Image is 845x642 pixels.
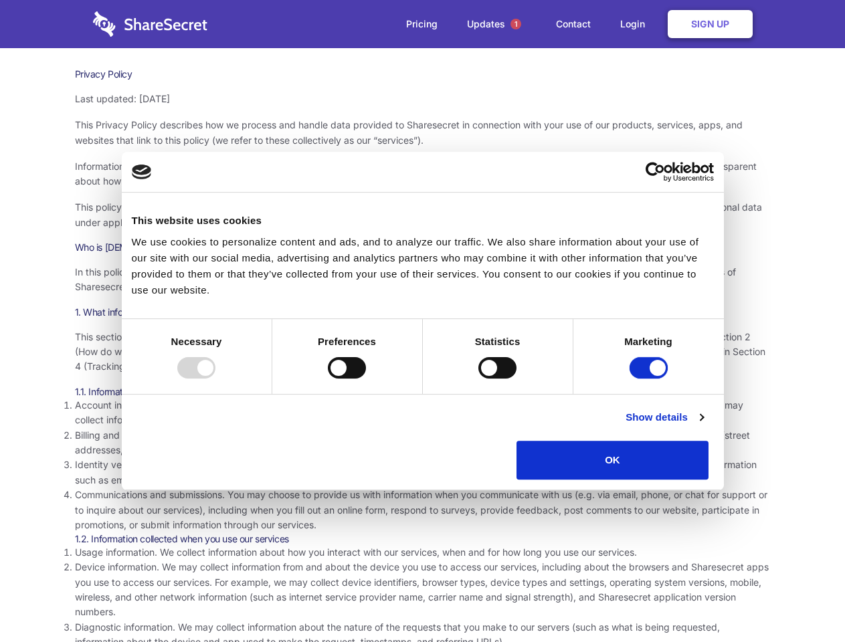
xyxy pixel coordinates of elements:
a: Sign Up [668,10,753,38]
strong: Preferences [318,336,376,347]
span: 1 [510,19,521,29]
span: Identity verification information. Some services require you to verify your identity as part of c... [75,459,757,485]
p: Last updated: [DATE] [75,92,771,106]
span: Who is [DEMOGRAPHIC_DATA]? [75,241,209,253]
iframe: Drift Widget Chat Controller [778,575,829,626]
a: Contact [543,3,604,45]
span: Device information. We may collect information from and about the device you use to access our se... [75,561,769,617]
a: Usercentrics Cookiebot - opens in a new window [597,162,714,182]
img: logo-wordmark-white-trans-d4663122ce5f474addd5e946df7df03e33cb6a1c49d2221995e7729f52c070b2.svg [93,11,207,37]
a: Login [607,3,665,45]
span: 1. What information do we collect about you? [75,306,260,318]
strong: Marketing [624,336,672,347]
span: In this policy, “Sharesecret,” “we,” “us,” and “our” refer to Sharesecret Inc., a U.S. company. S... [75,266,736,292]
h1: Privacy Policy [75,68,771,80]
a: Pricing [393,3,451,45]
div: This website uses cookies [132,213,714,229]
a: Show details [626,409,703,425]
span: 1.1. Information you provide to us [75,386,209,397]
span: Account information. Our services generally require you to create an account before you can acces... [75,399,743,425]
span: Billing and payment information. In order to purchase a service, you may need to provide us with ... [75,429,750,455]
span: 1.2. Information collected when you use our services [75,533,289,544]
strong: Necessary [171,336,222,347]
span: This Privacy Policy describes how we process and handle data provided to Sharesecret in connectio... [75,119,743,145]
img: logo [132,165,152,179]
strong: Statistics [475,336,521,347]
button: OK [517,441,709,479]
div: We use cookies to personalize content and ads, and to analyze our traffic. We also share informat... [132,234,714,298]
span: This policy uses the term “personal data” to refer to information that is related to an identifie... [75,201,762,227]
span: Usage information. We collect information about how you interact with our services, when and for ... [75,546,637,558]
span: Communications and submissions. You may choose to provide us with information when you communicat... [75,489,767,530]
span: This section describes the various types of information we collect from and about you. To underst... [75,331,765,372]
span: Information security and privacy are at the heart of what Sharesecret values and promotes as a co... [75,160,757,187]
